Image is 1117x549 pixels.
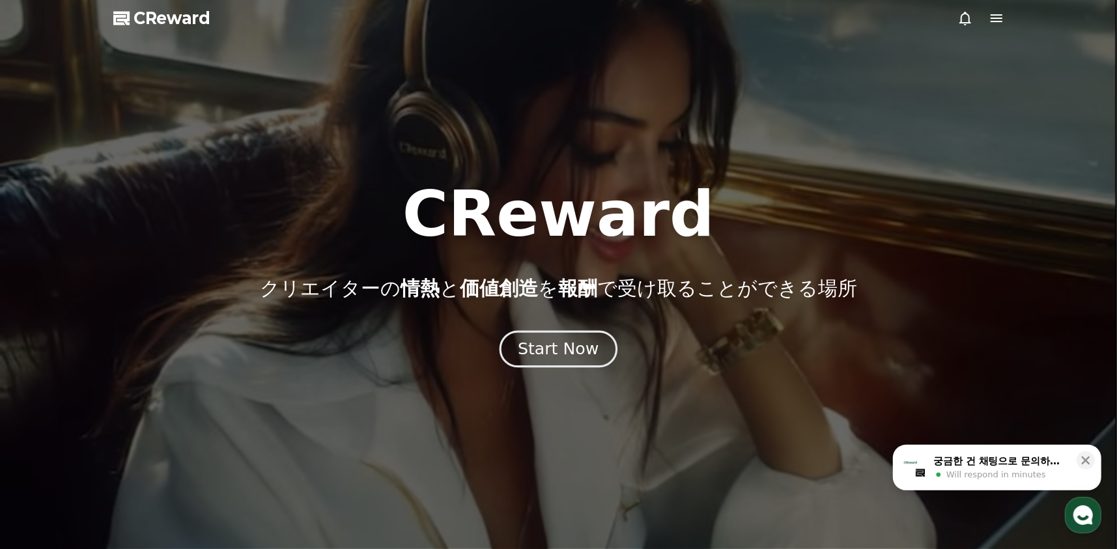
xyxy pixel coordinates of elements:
[500,330,617,367] button: Start Now
[518,338,599,360] div: Start Now
[108,433,147,443] span: Messages
[86,413,168,445] a: Messages
[193,432,225,443] span: Settings
[460,277,538,300] span: 価値創造
[558,277,597,300] span: 報酬
[33,432,56,443] span: Home
[403,183,714,246] h1: CReward
[260,277,857,300] p: クリエイターの と を で受け取ることができる場所
[134,8,211,29] span: CReward
[113,8,211,29] a: CReward
[502,345,615,357] a: Start Now
[168,413,250,445] a: Settings
[4,413,86,445] a: Home
[401,277,440,300] span: 情熱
